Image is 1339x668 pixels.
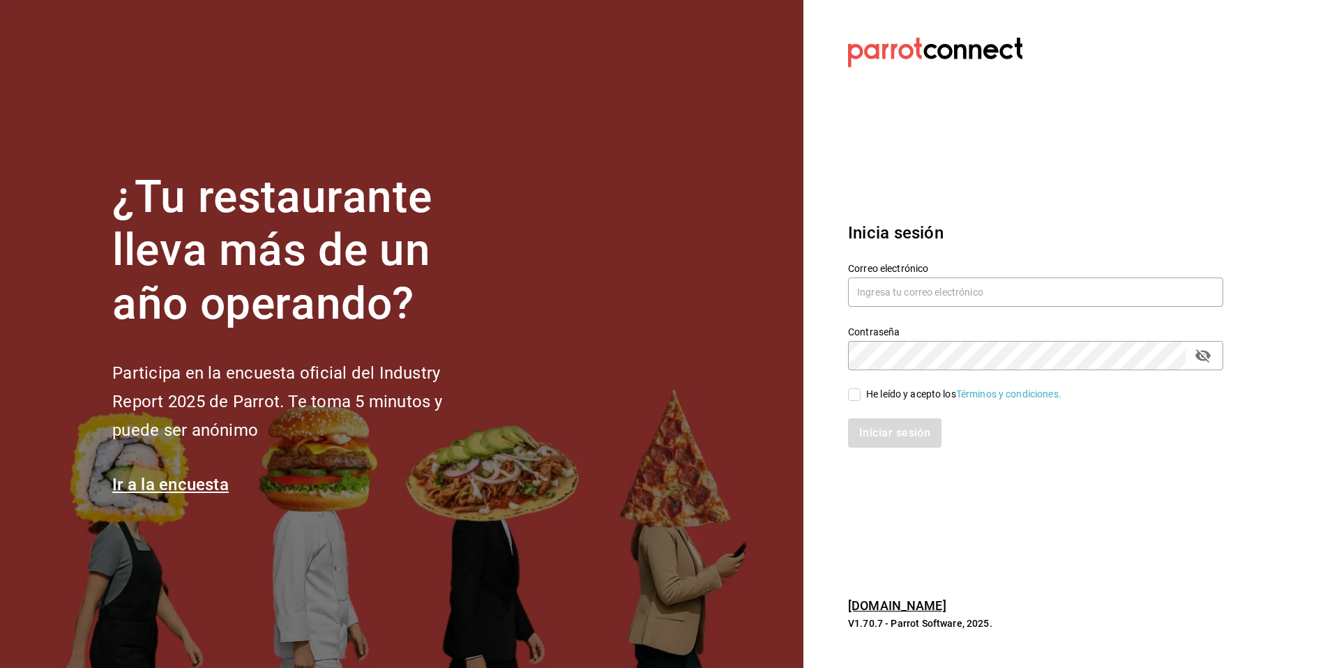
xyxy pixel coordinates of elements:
[848,616,1223,630] p: V1.70.7 - Parrot Software, 2025.
[112,171,489,331] h1: ¿Tu restaurante lleva más de un año operando?
[848,220,1223,245] h3: Inicia sesión
[848,263,1223,273] label: Correo electrónico
[848,598,946,613] a: [DOMAIN_NAME]
[1191,344,1215,367] button: passwordField
[848,326,1223,336] label: Contraseña
[866,387,1061,402] div: He leído y acepto los
[112,359,489,444] h2: Participa en la encuesta oficial del Industry Report 2025 de Parrot. Te toma 5 minutos y puede se...
[848,278,1223,307] input: Ingresa tu correo electrónico
[112,475,229,494] a: Ir a la encuesta
[956,388,1061,400] a: Términos y condiciones.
